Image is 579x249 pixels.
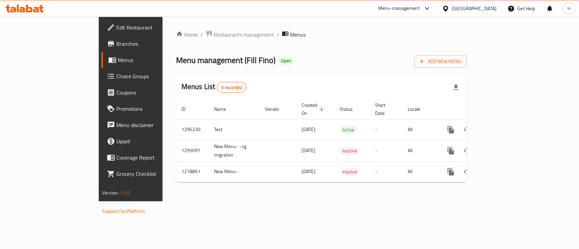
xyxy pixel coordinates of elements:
a: Menus [101,52,195,68]
td: All [402,161,437,182]
a: Restaurants management [206,30,274,39]
a: Upsell [101,133,195,149]
a: Promotions [101,101,195,117]
h2: Menus List [181,82,246,93]
span: 3 record(s) [217,84,246,91]
span: Restaurants management [214,30,274,39]
span: Grocery Checklist [116,170,190,178]
button: Add New Menu [414,55,467,68]
table: enhanced table [176,99,513,182]
a: Coupons [101,84,195,101]
span: Start Date [375,101,394,117]
span: Locale [408,105,429,113]
button: Change Status [459,164,475,180]
span: Menus [290,30,306,39]
span: Coupons [116,88,190,97]
button: Change Status [459,143,475,159]
td: - [370,119,402,140]
div: Export file [448,79,464,96]
button: more [443,164,459,180]
td: New Menu - -cg migration [209,140,259,161]
td: - [370,161,402,182]
span: Inactive [340,168,360,176]
a: Support.OpsPlatform [102,207,145,215]
td: All [402,119,437,140]
a: Grocery Checklist [101,166,195,182]
button: more [443,143,459,159]
span: Created On [302,101,326,117]
span: Status [340,105,362,113]
a: Choice Groups [101,68,195,84]
span: Get support on: [102,200,133,209]
th: Actions [437,99,513,120]
div: Total records count [217,82,246,93]
span: Upsell [116,137,190,145]
span: Choice Groups [116,72,190,80]
td: Test [209,119,259,140]
a: Edit Restaurant [101,19,195,36]
span: [DATE] [302,146,315,155]
span: Menus [118,56,190,64]
span: Version: [102,188,119,197]
td: All [402,140,437,161]
a: Coverage Report [101,149,195,166]
span: Branches [116,40,190,48]
span: Name [214,105,235,113]
span: Active [340,126,357,134]
span: Add New Menu [420,57,461,66]
span: Inactive [340,147,360,155]
span: Menu management ( Fill Fino ) [176,53,275,68]
span: Edit Restaurant [116,23,190,32]
li: / [277,30,279,39]
div: Menu-management [378,4,420,13]
span: ID [181,105,194,113]
span: [DATE] [302,167,315,176]
span: Coverage Report [116,153,190,162]
span: [DATE] [302,125,315,134]
button: Change Status [459,122,475,138]
a: Menu disclaimer [101,117,195,133]
td: New Menu - [209,161,259,182]
div: Open [278,57,294,65]
div: [GEOGRAPHIC_DATA] [452,5,497,12]
span: Open [278,58,294,64]
a: Branches [101,36,195,52]
li: / [200,30,203,39]
nav: breadcrumb [176,30,467,39]
span: Vendor [265,105,288,113]
span: Menu disclaimer [116,121,190,129]
td: - [370,140,402,161]
span: 1.0.0 [120,188,130,197]
span: Promotions [116,105,190,113]
button: more [443,122,459,138]
span: H [567,5,570,12]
